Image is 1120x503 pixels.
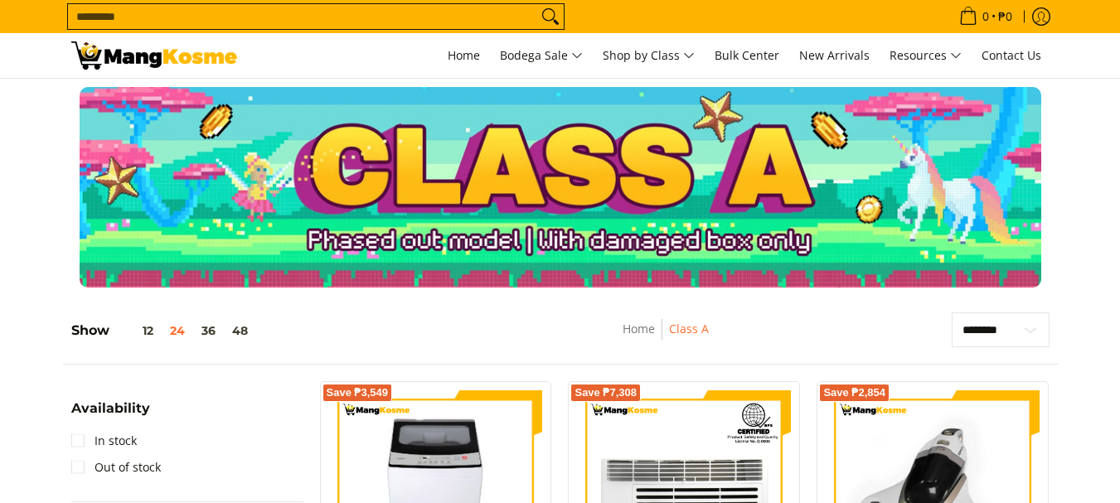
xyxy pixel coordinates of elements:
[791,33,878,78] a: New Arrivals
[71,41,237,70] img: Class A | Mang Kosme
[109,324,162,337] button: 12
[954,7,1017,26] span: •
[492,33,591,78] a: Bodega Sale
[71,322,256,339] h5: Show
[71,402,150,415] span: Availability
[715,47,779,63] span: Bulk Center
[500,46,583,66] span: Bodega Sale
[254,33,1050,78] nav: Main Menu
[594,33,703,78] a: Shop by Class
[448,47,480,63] span: Home
[575,388,637,398] span: Save ₱7,308
[224,324,256,337] button: 48
[162,324,193,337] button: 24
[537,4,564,29] button: Search
[327,388,389,398] span: Save ₱3,549
[982,47,1041,63] span: Contact Us
[890,46,962,66] span: Resources
[980,11,992,22] span: 0
[881,33,970,78] a: Resources
[193,324,224,337] button: 36
[623,321,655,336] a: Home
[71,454,161,481] a: Out of stock
[996,11,1015,22] span: ₱0
[439,33,488,78] a: Home
[799,47,870,63] span: New Arrivals
[823,388,885,398] span: Save ₱2,854
[669,321,709,336] a: Class A
[706,33,788,78] a: Bulk Center
[521,319,811,356] nav: Breadcrumbs
[973,33,1050,78] a: Contact Us
[71,428,137,454] a: In stock
[603,46,695,66] span: Shop by Class
[71,402,150,428] summary: Open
